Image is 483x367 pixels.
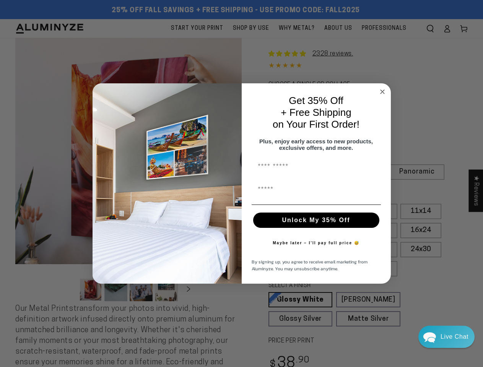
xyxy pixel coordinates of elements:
span: on Your First Order! [273,119,359,130]
img: underline [252,205,381,205]
button: Maybe later – I’ll pay full price 😅 [269,235,363,251]
div: Chat widget toggle [418,326,475,348]
div: Contact Us Directly [441,326,468,348]
span: Get 35% Off [289,95,343,106]
button: Unlock My 35% Off [253,213,379,228]
span: By signing up, you agree to receive email marketing from Aluminyze. You may unsubscribe anytime. [252,258,368,272]
img: 728e4f65-7e6c-44e2-b7d1-0292a396982f.jpeg [93,83,242,284]
span: Plus, enjoy early access to new products, exclusive offers, and more. [259,138,373,151]
span: + Free Shipping [281,107,351,118]
button: Close dialog [378,87,387,96]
